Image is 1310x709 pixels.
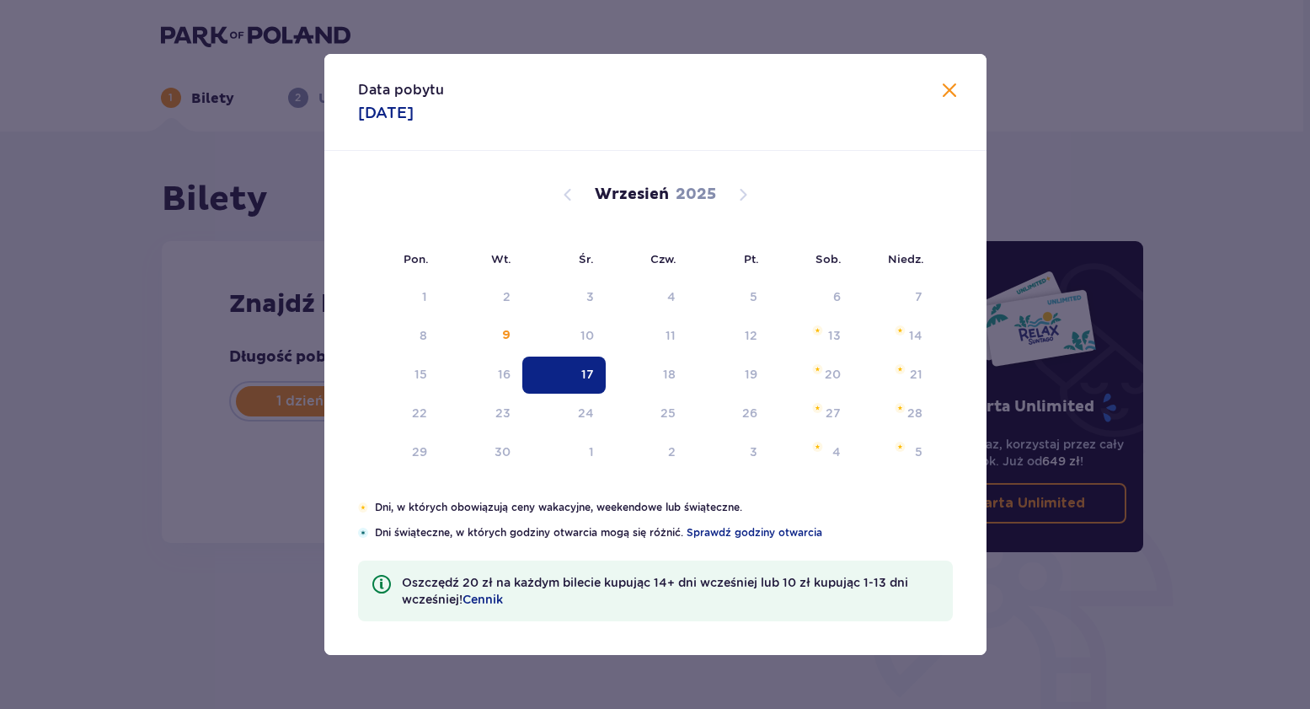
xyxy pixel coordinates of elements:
[412,405,427,422] div: 22
[420,327,427,344] div: 8
[358,279,440,316] td: Not available. poniedziałek, 1 września 2025
[606,279,687,316] td: Not available. czwartek, 4 września 2025
[853,318,934,355] td: niedziela, 14 września 2025
[578,405,594,422] div: 24
[414,366,427,383] div: 15
[586,288,594,305] div: 3
[439,318,522,355] td: wtorek, 9 września 2025
[358,434,440,471] td: poniedziałek, 29 września 2025
[580,327,594,344] div: 10
[667,288,676,305] div: 4
[769,318,853,355] td: sobota, 13 września 2025
[687,279,769,316] td: Not available. piątek, 5 września 2025
[745,327,757,344] div: 12
[522,357,606,394] td: Selected. środa, 17 września 2025
[439,395,522,432] td: wtorek, 23 września 2025
[853,395,934,432] td: niedziela, 28 września 2025
[660,405,676,422] div: 25
[825,366,841,383] div: 20
[522,395,606,432] td: środa, 24 września 2025
[404,252,429,266] small: Pon.
[745,366,757,383] div: 19
[853,279,934,316] td: Not available. niedziela, 7 września 2025
[439,357,522,394] td: wtorek, 16 września 2025
[491,252,511,266] small: Wt.
[828,327,841,344] div: 13
[589,443,594,460] div: 1
[503,288,511,305] div: 2
[412,443,427,460] div: 29
[687,395,769,432] td: piątek, 26 września 2025
[687,357,769,394] td: piątek, 19 września 2025
[853,434,934,471] td: niedziela, 5 października 2025
[375,500,952,515] p: Dni, w których obowiązują ceny wakacyjne, weekendowe lub świąteczne.
[650,252,676,266] small: Czw.
[663,366,676,383] div: 18
[853,357,934,394] td: niedziela, 21 września 2025
[687,434,769,471] td: piątek, 3 października 2025
[522,434,606,471] td: środa, 1 października 2025
[769,357,853,394] td: sobota, 20 września 2025
[666,327,676,344] div: 11
[358,318,440,355] td: Not available. poniedziałek, 8 września 2025
[606,434,687,471] td: czwartek, 2 października 2025
[815,252,842,266] small: Sob.
[769,395,853,432] td: sobota, 27 września 2025
[606,318,687,355] td: czwartek, 11 września 2025
[358,357,440,394] td: poniedziałek, 15 września 2025
[439,279,522,316] td: Not available. wtorek, 2 września 2025
[495,443,511,460] div: 30
[495,405,511,422] div: 23
[769,279,853,316] td: Not available. sobota, 6 września 2025
[522,318,606,355] td: środa, 10 września 2025
[888,252,924,266] small: Niedz.
[687,525,822,540] a: Sprawdź godziny otwarcia
[832,443,841,460] div: 4
[581,366,594,383] div: 17
[439,434,522,471] td: wtorek, 30 września 2025
[687,318,769,355] td: piątek, 12 września 2025
[750,443,757,460] div: 3
[769,434,853,471] td: sobota, 4 października 2025
[502,327,511,344] div: 9
[668,443,676,460] div: 2
[606,395,687,432] td: czwartek, 25 września 2025
[742,405,757,422] div: 26
[522,279,606,316] td: Not available. środa, 3 września 2025
[750,288,757,305] div: 5
[833,288,841,305] div: 6
[324,151,987,500] div: Calendar
[579,252,594,266] small: Śr.
[375,525,953,540] p: Dni świąteczne, w których godziny otwarcia mogą się różnić.
[744,252,759,266] small: Pt.
[826,405,841,422] div: 27
[358,395,440,432] td: poniedziałek, 22 września 2025
[422,288,427,305] div: 1
[498,366,511,383] div: 16
[606,357,687,394] td: czwartek, 18 września 2025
